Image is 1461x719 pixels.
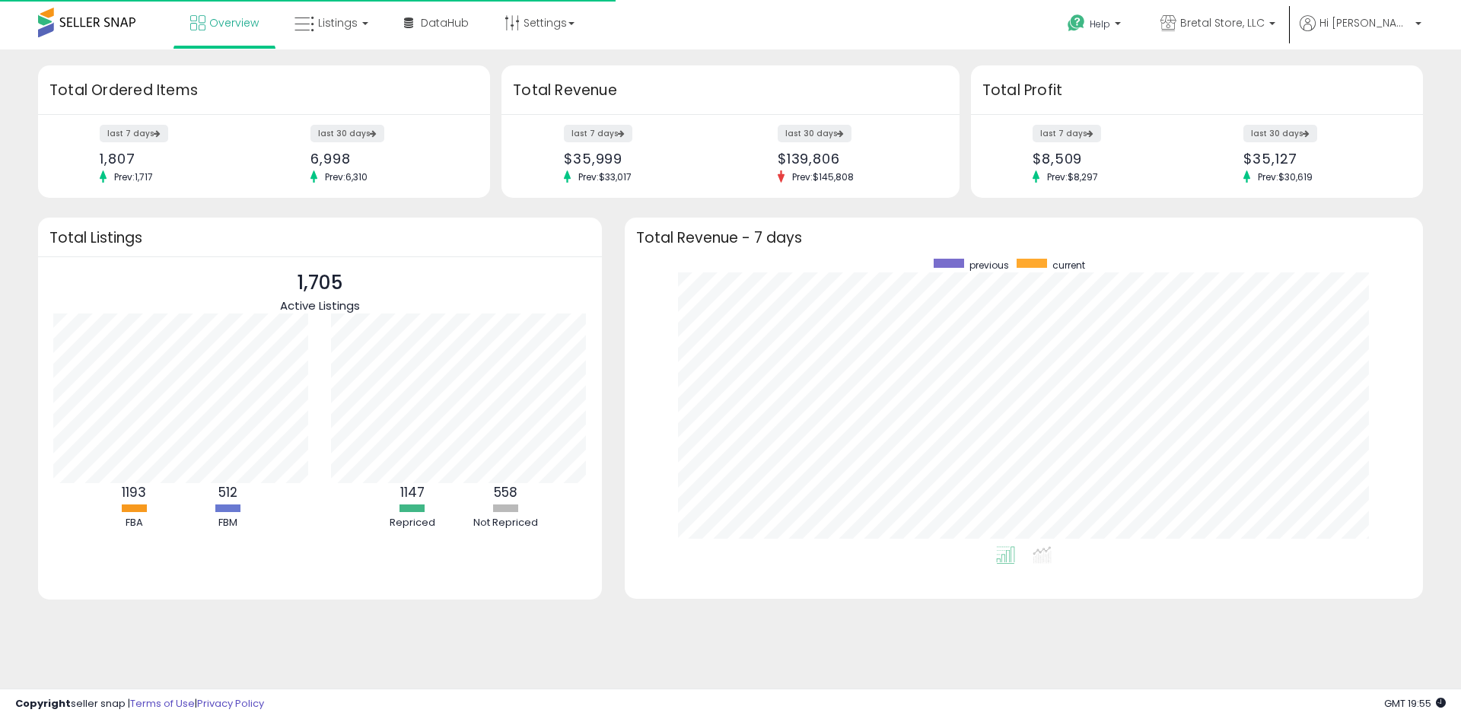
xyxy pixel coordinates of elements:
span: current [1052,259,1085,272]
div: Not Repriced [460,516,552,530]
b: 1193 [122,483,146,501]
h3: Total Listings [49,232,590,243]
div: 6,998 [310,151,463,167]
div: FBA [88,516,180,530]
span: Prev: $33,017 [571,170,639,183]
h3: Total Profit [982,80,1412,101]
h3: Total Revenue [513,80,948,101]
b: 1147 [400,483,425,501]
label: last 7 days [100,125,168,142]
b: 512 [218,483,237,501]
b: 558 [494,483,517,501]
label: last 7 days [1033,125,1101,142]
div: $35,127 [1243,151,1396,167]
span: Prev: $8,297 [1039,170,1106,183]
div: $8,509 [1033,151,1186,167]
span: Prev: $30,619 [1250,170,1320,183]
div: $35,999 [564,151,719,167]
span: Prev: 1,717 [107,170,161,183]
label: last 30 days [778,125,851,142]
span: Help [1090,17,1110,30]
span: Listings [318,15,358,30]
span: Prev: 6,310 [317,170,375,183]
h3: Total Revenue - 7 days [636,232,1412,243]
p: 1,705 [280,269,360,297]
label: last 7 days [564,125,632,142]
div: Repriced [367,516,458,530]
div: $139,806 [778,151,933,167]
span: Overview [209,15,259,30]
span: Bretal Store, LLC [1180,15,1265,30]
span: DataHub [421,15,469,30]
span: Active Listings [280,297,360,313]
label: last 30 days [310,125,384,142]
span: Prev: $145,808 [785,170,861,183]
span: previous [969,259,1009,272]
a: Help [1055,2,1136,49]
i: Get Help [1067,14,1086,33]
a: Hi [PERSON_NAME] [1300,15,1421,49]
label: last 30 days [1243,125,1317,142]
div: FBM [182,516,273,530]
span: Hi [PERSON_NAME] [1319,15,1411,30]
h3: Total Ordered Items [49,80,479,101]
div: 1,807 [100,151,253,167]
